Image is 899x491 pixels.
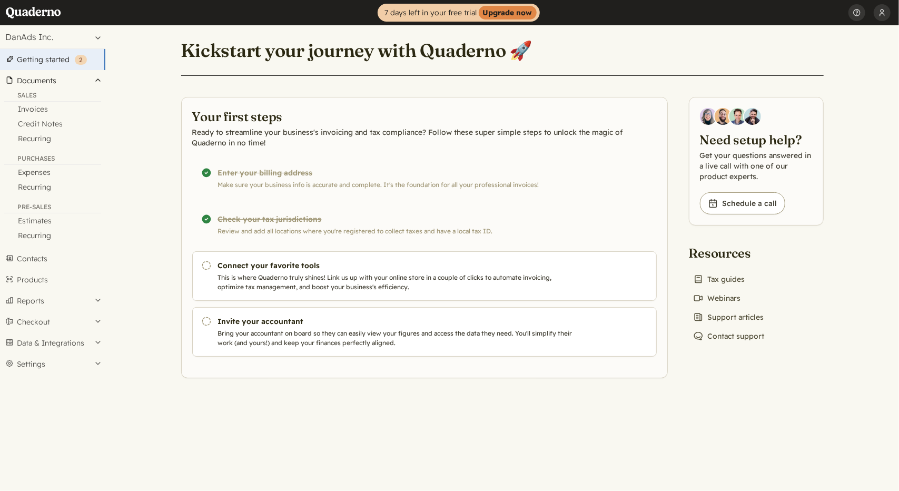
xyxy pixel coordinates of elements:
[729,108,746,125] img: Ivo Oltmans, Business Developer at Quaderno
[689,310,768,325] a: Support articles
[192,127,657,148] p: Ready to streamline your business's invoicing and tax compliance? Follow these super simple steps...
[79,56,83,64] span: 2
[218,260,577,271] h3: Connect your favorite tools
[192,251,657,301] a: Connect your favorite tools This is where Quaderno truly shines! Link us up with your online stor...
[689,329,769,343] a: Contact support
[218,316,577,327] h3: Invite your accountant
[700,192,785,214] a: Schedule a call
[218,273,577,292] p: This is where Quaderno truly shines! Link us up with your online store in a couple of clicks to a...
[181,39,532,62] h1: Kickstart your journey with Quaderno 🚀
[700,131,813,148] h2: Need setup help?
[700,150,813,182] p: Get your questions answered in a live call with one of our product experts.
[689,291,745,306] a: Webinars
[4,91,101,102] div: Sales
[192,307,657,357] a: Invite your accountant Bring your accountant on board so they can easily view your figures and ac...
[689,272,749,287] a: Tax guides
[715,108,732,125] img: Jairo Fumero, Account Executive at Quaderno
[4,154,101,165] div: Purchases
[4,203,101,213] div: Pre-Sales
[479,6,537,19] strong: Upgrade now
[689,244,769,261] h2: Resources
[218,329,577,348] p: Bring your accountant on board so they can easily view your figures and access the data they need...
[192,108,657,125] h2: Your first steps
[744,108,761,125] img: Javier Rubio, DevRel at Quaderno
[700,108,717,125] img: Diana Carrasco, Account Executive at Quaderno
[378,4,540,22] a: 7 days left in your free trialUpgrade now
